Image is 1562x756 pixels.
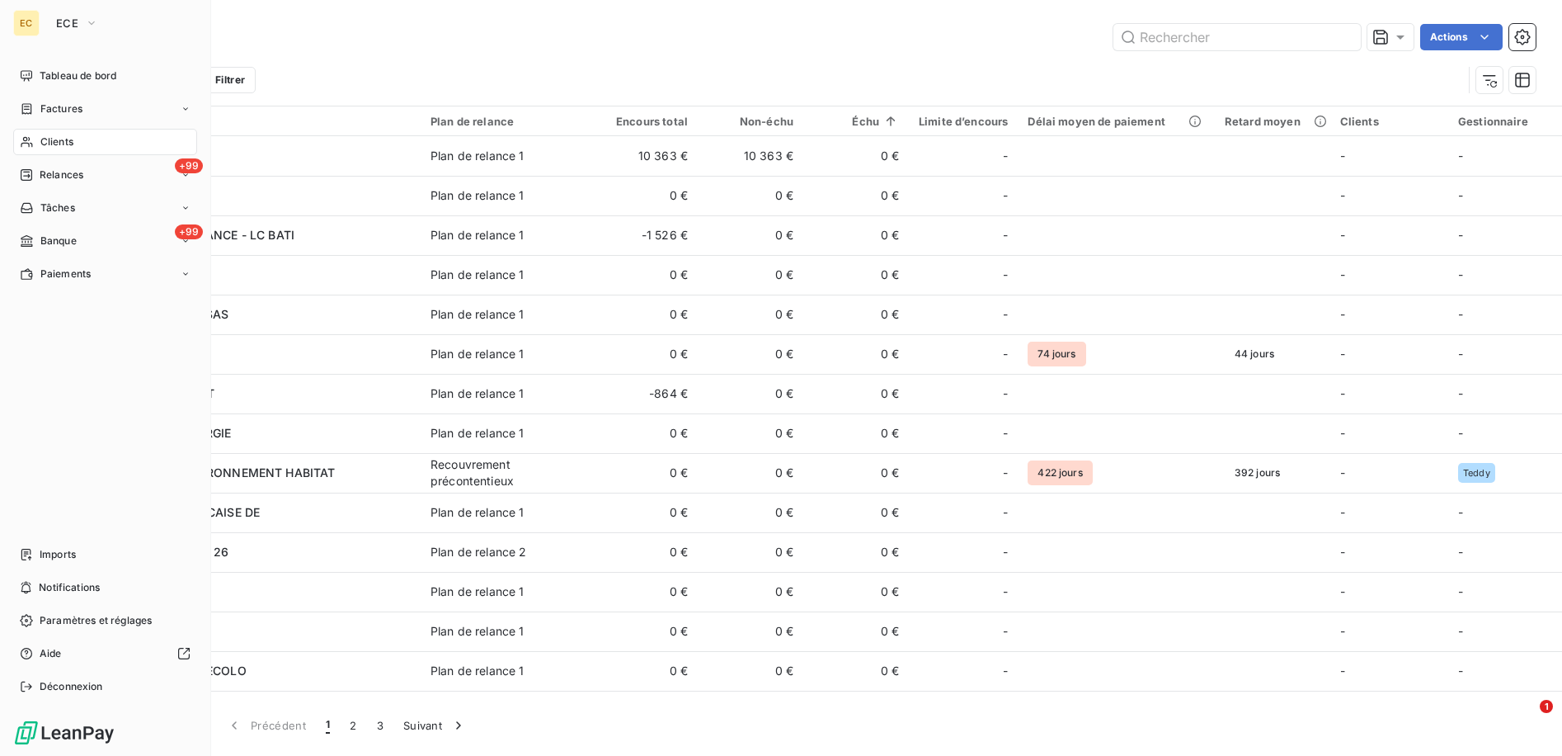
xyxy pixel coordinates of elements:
[698,691,803,730] td: 0 €
[1458,347,1463,361] span: -
[1003,663,1008,679] span: -
[592,334,698,374] td: 0 €
[803,374,909,413] td: 0 €
[1003,227,1008,243] span: -
[803,295,909,334] td: 0 €
[592,413,698,453] td: 0 €
[1340,307,1345,321] span: -
[430,425,525,442] div: Plan de relance 1
[1463,468,1490,478] span: Teddy
[698,612,803,651] td: 0 €
[1340,505,1345,519] span: -
[698,334,803,374] td: 0 €
[1028,115,1204,128] div: Délai moyen de paiement
[430,306,525,323] div: Plan de relance 1
[1458,664,1463,678] span: -
[430,663,525,679] div: Plan de relance 1
[592,572,698,612] td: 0 €
[316,708,340,743] button: 1
[1003,425,1008,442] span: -
[1028,461,1092,485] span: 422 jours
[1340,267,1345,281] span: -
[430,504,525,521] div: Plan de relance 1
[40,679,103,694] span: Déconnexion
[919,115,1008,128] div: Limite d’encours
[430,623,525,640] div: Plan de relance 1
[592,215,698,255] td: -1 526 €
[803,453,909,493] td: 0 €
[1340,426,1345,440] span: -
[1003,267,1008,283] span: -
[1003,148,1008,164] span: -
[1540,700,1553,713] span: 1
[430,227,525,243] div: Plan de relance 1
[40,201,75,215] span: Tâches
[13,640,197,667] a: Aide
[803,255,909,295] td: 0 €
[698,493,803,532] td: 0 €
[216,708,316,743] button: Précédent
[803,493,909,532] td: 0 €
[1003,385,1008,402] span: -
[56,17,78,30] span: ECE
[803,334,909,374] td: 0 €
[1003,584,1008,600] span: -
[698,295,803,334] td: 0 €
[430,148,525,164] div: Plan de relance 1
[1458,624,1463,638] span: -
[698,255,803,295] td: 0 €
[13,10,40,36] div: EC
[1340,115,1438,128] div: Clients
[367,708,393,743] button: 3
[1003,465,1008,481] span: -
[592,453,698,493] td: 0 €
[39,580,100,595] span: Notifications
[803,136,909,176] td: 0 €
[1458,149,1463,163] span: -
[1340,188,1345,202] span: -
[803,532,909,572] td: 0 €
[430,584,525,600] div: Plan de relance 1
[1003,504,1008,521] span: -
[803,691,909,730] td: 0 €
[13,720,115,746] img: Logo LeanPay
[1340,386,1345,400] span: -
[430,267,525,283] div: Plan de relance 1
[592,691,698,730] td: 0 €
[1458,115,1548,128] div: Gestionnaire
[1458,267,1463,281] span: -
[602,115,688,128] div: Encours total
[1458,307,1463,321] span: -
[430,456,582,489] div: Recouvrement précontentieux
[1225,115,1320,128] div: Retard moyen
[1458,426,1463,440] span: -
[1113,24,1361,50] input: Rechercher
[803,215,909,255] td: 0 €
[1003,187,1008,204] span: -
[326,717,330,734] span: 1
[698,572,803,612] td: 0 €
[114,465,336,480] span: SOLUTION ENVIRONNEMENT HABITAT
[698,453,803,493] td: 0 €
[40,69,116,83] span: Tableau de bord
[1458,188,1463,202] span: -
[592,612,698,651] td: 0 €
[340,708,366,743] button: 2
[698,651,803,691] td: 0 €
[592,374,698,413] td: -864 €
[1506,700,1546,739] iframe: Intercom live chat
[40,168,83,182] span: Relances
[803,572,909,612] td: 0 €
[1340,347,1345,361] span: -
[708,115,793,128] div: Non-échu
[1340,465,1345,480] span: -
[180,67,256,93] button: Filtrer
[393,708,477,743] button: Suivant
[1340,545,1345,559] span: -
[698,176,803,215] td: 0 €
[1340,664,1345,678] span: -
[1458,386,1463,400] span: -
[803,651,909,691] td: 0 €
[803,413,909,453] td: 0 €
[592,136,698,176] td: 10 363 €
